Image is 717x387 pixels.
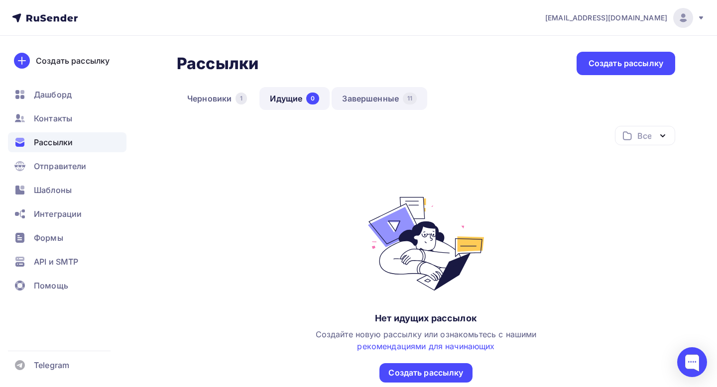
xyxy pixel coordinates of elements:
div: 11 [403,93,417,104]
h2: Рассылки [177,54,258,74]
span: Шаблоны [34,184,72,196]
div: Создать рассылку [388,367,463,379]
span: [EMAIL_ADDRESS][DOMAIN_NAME] [545,13,667,23]
div: 0 [306,93,319,104]
a: [EMAIL_ADDRESS][DOMAIN_NAME] [545,8,705,28]
span: API и SMTP [34,256,78,268]
a: Рассылки [8,132,126,152]
a: Отправители [8,156,126,176]
span: Дашборд [34,89,72,100]
a: Контакты [8,108,126,128]
span: Помощь [34,280,68,291]
a: Черновики1 [177,87,257,110]
a: рекомендациями для начинающих [357,341,494,351]
span: Контакты [34,112,72,124]
a: Формы [8,228,126,248]
span: Telegram [34,359,69,371]
span: Интеграции [34,208,82,220]
button: Все [615,126,675,145]
div: Создать рассылку [589,58,663,69]
span: Рассылки [34,136,73,148]
a: Шаблоны [8,180,126,200]
div: Нет идущих рассылок [375,312,477,324]
a: Завершенные11 [332,87,427,110]
div: 1 [236,93,247,104]
div: Создать рассылку [36,55,110,67]
a: Идущие0 [259,87,330,110]
span: Создайте новую рассылку или ознакомьтесь с нашими [316,329,537,351]
div: Все [637,130,651,142]
a: Дашборд [8,85,126,104]
span: Формы [34,232,63,244]
span: Отправители [34,160,87,172]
